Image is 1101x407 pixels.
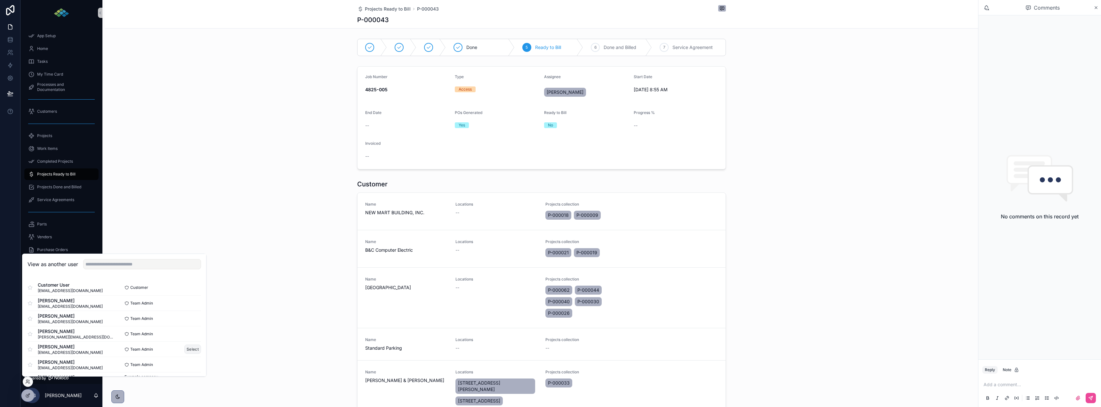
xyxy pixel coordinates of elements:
[634,74,652,79] span: Start Date
[28,260,78,268] h2: View as another user
[548,380,570,386] span: P-000033
[130,285,148,290] span: Customer
[574,248,600,257] a: P-000019
[20,26,102,372] div: scrollable content
[455,284,459,291] span: --
[20,372,102,384] a: Powered by
[577,298,599,305] span: P-000030
[37,234,52,240] span: Vendors
[38,282,103,288] span: Customer User
[24,106,99,117] a: Customers
[38,335,114,340] span: [PERSON_NAME][EMAIL_ADDRESS][DOMAIN_NAME]
[24,43,99,54] a: Home
[575,297,602,306] a: P-000030
[1003,367,1019,372] div: Note
[982,366,998,374] button: Reply
[37,184,81,190] span: Projects Done and Billed
[37,146,58,151] span: Work Items
[37,247,68,252] span: Purchase Orders
[634,122,638,129] span: --
[545,202,628,207] span: Projects collection
[547,89,583,95] span: [PERSON_NAME]
[365,239,448,244] span: Name
[365,247,448,253] span: B&C Computer Electric
[548,310,570,316] span: P-000026
[24,69,99,80] a: My Time Card
[24,81,99,93] a: Processes and Documentation
[130,331,153,337] span: Team Admin
[130,316,153,321] span: Team Admin
[1001,213,1079,220] h2: No comments on this record yet
[38,365,103,370] span: [EMAIL_ADDRESS][DOMAIN_NAME]
[358,267,726,328] a: Name[GEOGRAPHIC_DATA]Locations--Projects collectionP-000062P-000044P-000040P-000030P-000026
[45,392,82,399] p: [PERSON_NAME]
[544,110,567,115] span: Ready to Bill
[24,181,99,193] a: Projects Done and Billed
[184,345,201,354] button: Select
[548,249,569,256] span: P-000021
[544,88,586,97] a: [PERSON_NAME]
[417,6,439,12] span: P-000043
[548,298,570,305] span: P-000040
[458,380,533,393] span: [STREET_ADDRESS][PERSON_NAME]
[24,156,99,167] a: Completed Projects
[575,286,602,295] a: P-000044
[455,337,538,342] span: Locations
[455,370,538,375] span: Locations
[53,8,69,18] img: App logo
[548,122,553,128] div: No
[37,172,76,177] span: Projects Ready to Bill
[604,44,636,51] span: Done and Billed
[545,277,628,282] span: Projects collection
[24,56,99,67] a: Tasks
[24,143,99,154] a: Work Items
[37,109,57,114] span: Customers
[357,180,388,189] h1: Customer
[130,362,153,367] span: Team Admin
[459,86,472,92] div: Access
[545,239,628,244] span: Projects collection
[130,301,153,306] span: Team Admin
[577,287,599,293] span: P-000044
[24,168,99,180] a: Projects Ready to Bill
[38,297,103,304] span: [PERSON_NAME]
[466,44,477,51] span: Done
[24,218,99,230] a: Parts
[1000,366,1022,374] button: Note
[358,328,726,360] a: NameStandard ParkingLocations--Projects collection--
[365,6,411,12] span: Projects Ready to Bill
[130,347,153,352] span: Team Admin
[365,277,448,282] span: Name
[545,337,628,342] span: Projects collection
[37,222,47,227] span: Parts
[38,350,103,355] span: [EMAIL_ADDRESS][DOMAIN_NAME]
[455,74,464,79] span: Type
[365,370,448,375] span: Name
[365,345,448,351] span: Standard Parking
[37,46,48,51] span: Home
[634,110,655,115] span: Progress %
[545,345,549,351] span: --
[24,30,99,42] a: App Setup
[545,297,572,306] a: P-000040
[545,248,571,257] a: P-000021
[358,230,726,267] a: NameB&C Computer ElectricLocations--Projects collectionP-000021P-000019
[455,247,459,253] span: --
[24,376,46,381] span: Powered by
[37,82,92,92] span: Processes and Documentation
[37,33,56,38] span: App Setup
[37,197,74,202] span: Service Agreements
[455,277,538,282] span: Locations
[458,398,500,404] span: [STREET_ADDRESS]
[37,133,52,138] span: Projects
[24,194,99,206] a: Service Agreements
[365,87,388,92] strong: 4825-005
[365,74,388,79] span: Job Number
[455,110,482,115] span: POs Generated
[24,231,99,243] a: Vendors
[365,209,448,216] span: NEW MART BUILDING, INC.
[455,345,459,351] span: --
[594,45,597,50] span: 6
[357,15,389,24] h1: P-000043
[37,72,63,77] span: My Time Card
